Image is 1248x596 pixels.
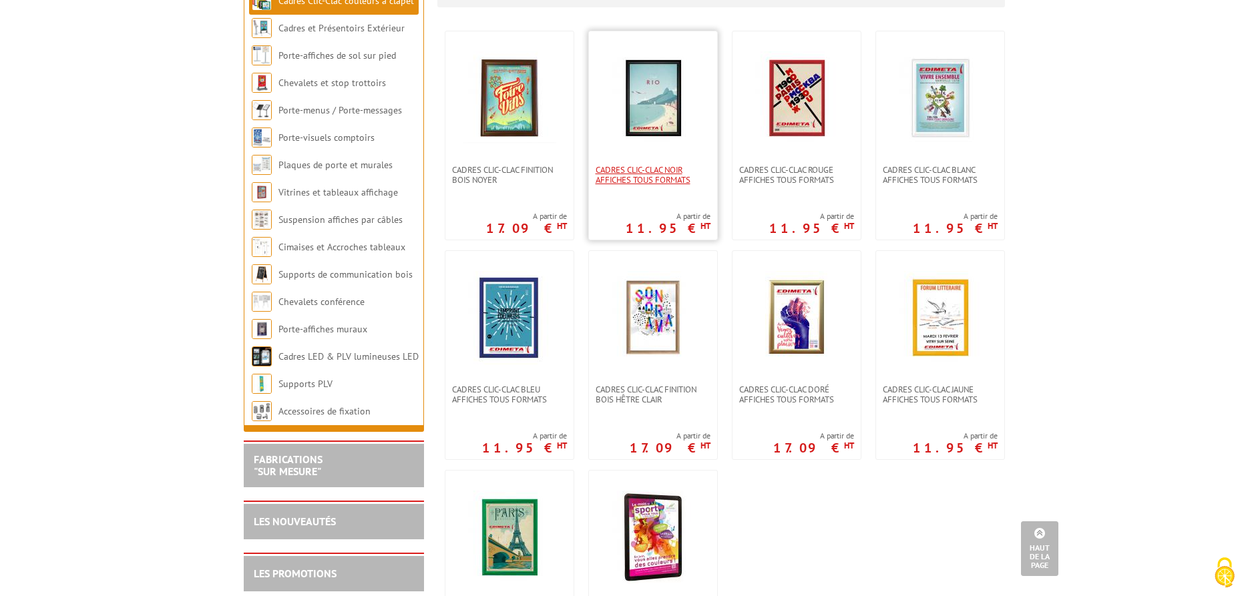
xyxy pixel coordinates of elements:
[883,165,998,185] span: Cadres clic-clac blanc affiches tous formats
[252,18,272,38] img: Cadres et Présentoirs Extérieur
[1208,556,1241,589] img: Cookies (fenêtre modale)
[278,49,396,61] a: Porte-affiches de sol sur pied
[844,440,854,451] sup: HT
[589,384,717,404] a: Cadres clic-clac finition Bois Hêtre clair
[445,165,574,185] a: CADRES CLIC-CLAC FINITION BOIS NOYER
[486,224,567,232] p: 17.09 €
[913,430,998,441] span: A partir de
[733,165,861,185] a: Cadres clic-clac rouge affiches tous formats
[589,165,717,185] a: Cadres clic-clac noir affiches tous formats
[252,155,272,175] img: Plaques de porte et murales
[913,224,998,232] p: 11.95 €
[278,131,375,143] a: Porte-visuels comptoirs
[769,211,854,222] span: A partir de
[278,186,398,198] a: Vitrines et tableaux affichage
[252,319,272,339] img: Porte-affiches muraux
[452,384,567,404] span: Cadres clic-clac bleu affiches tous formats
[254,567,337,580] a: LES PROMOTIONS
[630,444,710,452] p: 17.09 €
[278,323,367,335] a: Porte-affiches muraux
[988,440,998,451] sup: HT
[252,292,272,312] img: Chevalets conférence
[278,405,371,417] a: Accessoires de fixation
[913,211,998,222] span: A partir de
[557,440,567,451] sup: HT
[750,51,843,145] img: Cadres clic-clac rouge affiches tous formats
[452,165,567,185] span: CADRES CLIC-CLAC FINITION BOIS NOYER
[252,264,272,284] img: Supports de communication bois
[252,401,272,421] img: Accessoires de fixation
[252,210,272,230] img: Suspension affiches par câbles
[733,384,861,404] a: Cadres clic-clac doré affiches tous formats
[482,444,567,452] p: 11.95 €
[739,165,854,185] span: Cadres clic-clac rouge affiches tous formats
[626,224,710,232] p: 11.95 €
[463,491,556,584] img: Cadres clic-clac vert affiches tous formats
[769,224,854,232] p: 11.95 €
[596,165,710,185] span: Cadres clic-clac noir affiches tous formats
[1201,551,1248,596] button: Cookies (fenêtre modale)
[1021,521,1058,576] a: Haut de la page
[606,271,700,364] img: Cadres clic-clac finition Bois Hêtre clair
[252,182,272,202] img: Vitrines et tableaux affichage
[252,45,272,65] img: Porte-affiches de sol sur pied
[252,374,272,394] img: Supports PLV
[876,165,1004,185] a: Cadres clic-clac blanc affiches tous formats
[596,384,710,404] span: Cadres clic-clac finition Bois Hêtre clair
[913,444,998,452] p: 11.95 €
[278,350,419,362] a: Cadres LED & PLV lumineuses LED
[700,440,710,451] sup: HT
[463,51,556,145] img: CADRES CLIC-CLAC FINITION BOIS NOYER
[773,444,854,452] p: 17.09 €
[278,104,402,116] a: Porte-menus / Porte-messages
[883,384,998,404] span: Cadres clic-clac jaune affiches tous formats
[278,22,405,34] a: Cadres et Présentoirs Extérieur
[765,271,827,364] img: Cadres clic-clac doré affiches tous formats
[606,491,700,584] img: Cadres Cadro-Clic® Noir coins arrondis
[486,211,567,222] span: A partir de
[278,241,405,253] a: Cimaises et Accroches tableaux
[463,271,556,364] img: Cadres clic-clac bleu affiches tous formats
[278,296,365,308] a: Chevalets conférence
[630,430,710,441] span: A partir de
[700,220,710,232] sup: HT
[252,73,272,93] img: Chevalets et stop trottoirs
[482,430,567,441] span: A partir de
[254,515,336,528] a: LES NOUVEAUTÉS
[739,384,854,404] span: Cadres clic-clac doré affiches tous formats
[876,384,1004,404] a: Cadres clic-clac jaune affiches tous formats
[844,220,854,232] sup: HT
[773,430,854,441] span: A partir de
[278,159,393,171] a: Plaques de porte et murales
[278,378,333,390] a: Supports PLV
[893,271,987,364] img: Cadres clic-clac jaune affiches tous formats
[626,211,710,222] span: A partir de
[893,51,987,145] img: Cadres clic-clac blanc affiches tous formats
[988,220,998,232] sup: HT
[252,346,272,366] img: Cadres LED & PLV lumineuses LED
[278,77,386,89] a: Chevalets et stop trottoirs
[252,100,272,120] img: Porte-menus / Porte-messages
[445,384,574,404] a: Cadres clic-clac bleu affiches tous formats
[278,268,413,280] a: Supports de communication bois
[252,237,272,257] img: Cimaises et Accroches tableaux
[252,127,272,147] img: Porte-visuels comptoirs
[606,51,700,145] img: Cadres clic-clac noir affiches tous formats
[278,214,403,226] a: Suspension affiches par câbles
[254,453,323,478] a: FABRICATIONS"Sur Mesure"
[557,220,567,232] sup: HT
